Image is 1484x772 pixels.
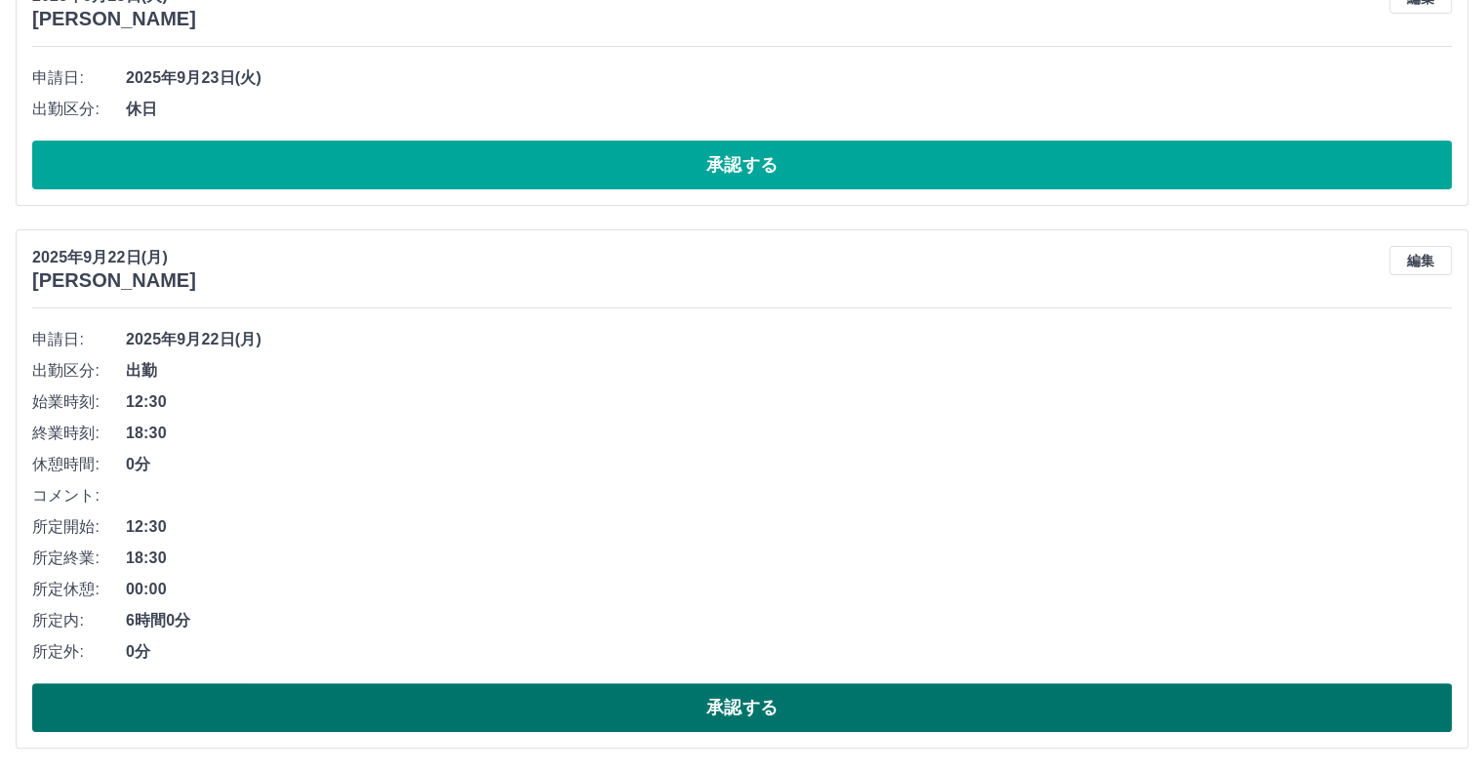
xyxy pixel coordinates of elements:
span: 出勤区分: [32,98,126,121]
span: 12:30 [126,390,1452,414]
span: 0分 [126,640,1452,664]
span: 00:00 [126,578,1452,601]
span: 出勤 [126,359,1452,383]
span: 申請日: [32,328,126,351]
button: 編集 [1389,246,1452,275]
span: 休日 [126,98,1452,121]
span: 6時間0分 [126,609,1452,632]
span: 所定休憩: [32,578,126,601]
span: 18:30 [126,547,1452,570]
span: 2025年9月22日(月) [126,328,1452,351]
span: 出勤区分: [32,359,126,383]
span: 所定内: [32,609,126,632]
h3: [PERSON_NAME] [32,269,196,292]
span: 所定終業: [32,547,126,570]
button: 承認する [32,141,1452,189]
span: 12:30 [126,515,1452,539]
span: 0分 [126,453,1452,476]
h3: [PERSON_NAME] [32,8,196,30]
span: 休憩時間: [32,453,126,476]
span: 始業時刻: [32,390,126,414]
span: 18:30 [126,422,1452,445]
span: 2025年9月23日(火) [126,66,1452,90]
span: コメント: [32,484,126,508]
span: 終業時刻: [32,422,126,445]
span: 所定外: [32,640,126,664]
button: 承認する [32,683,1452,732]
span: 所定開始: [32,515,126,539]
span: 申請日: [32,66,126,90]
p: 2025年9月22日(月) [32,246,196,269]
